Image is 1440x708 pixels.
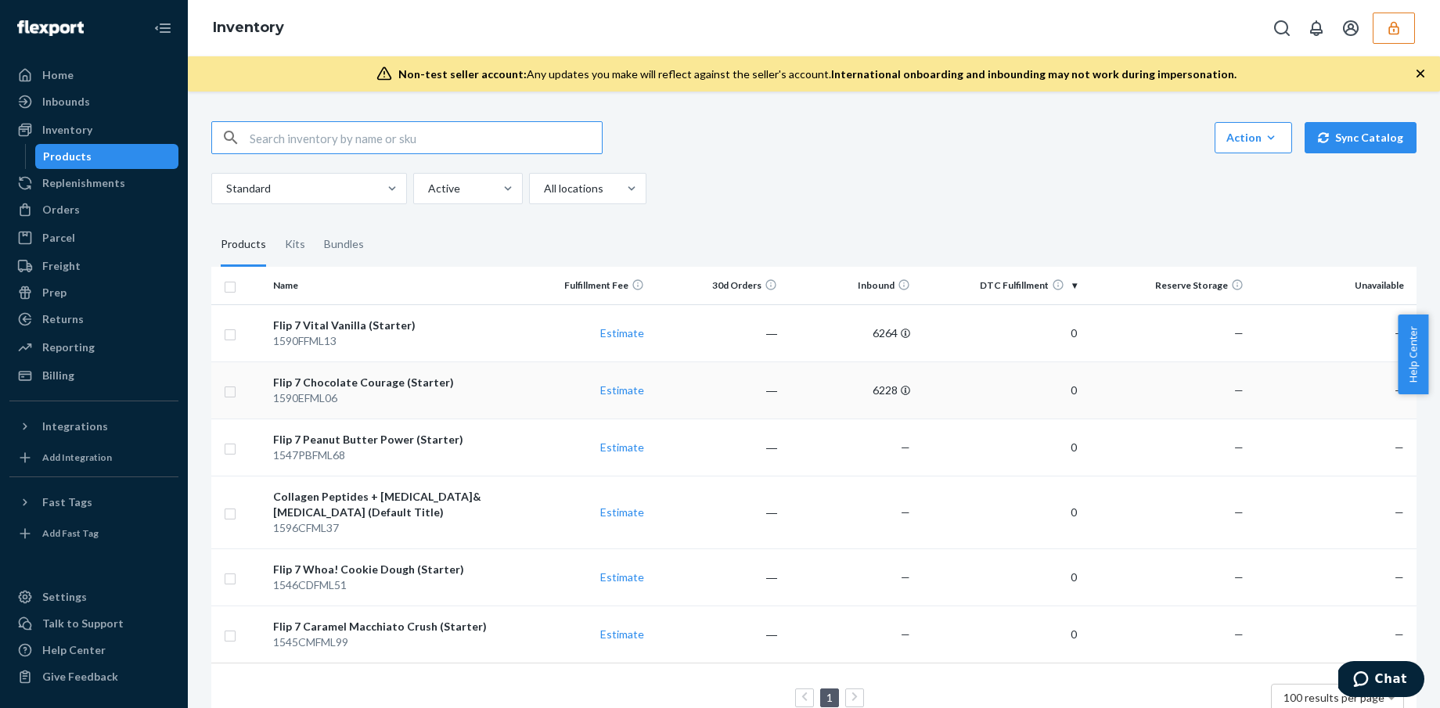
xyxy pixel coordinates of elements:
[42,311,84,327] div: Returns
[42,175,125,191] div: Replenishments
[517,267,650,304] th: Fulfillment Fee
[42,642,106,658] div: Help Center
[42,669,118,685] div: Give Feedback
[42,451,112,464] div: Add Integration
[1335,13,1366,44] button: Open account menu
[1395,627,1404,641] span: —
[1234,570,1244,584] span: —
[9,63,178,88] a: Home
[1234,627,1244,641] span: —
[273,577,510,593] div: 1546CDFML51
[600,326,644,340] a: Estimate
[650,267,783,304] th: 30d Orders
[427,181,428,196] input: Active
[42,67,74,83] div: Home
[273,432,510,447] div: Flip 7 Peanut Butter Power (Starter)
[650,419,783,476] td: ―
[600,570,644,584] a: Estimate
[916,606,1083,663] td: 0
[273,318,510,333] div: Flip 7 Vital Vanilla (Starter)
[273,562,510,577] div: Flip 7 Whoa! Cookie Dough (Starter)
[1266,13,1298,44] button: Open Search Box
[650,548,783,606] td: ―
[147,13,178,44] button: Close Navigation
[9,197,178,222] a: Orders
[650,361,783,419] td: ―
[650,606,783,663] td: ―
[600,505,644,519] a: Estimate
[1395,383,1404,397] span: —
[9,611,178,636] button: Talk to Support
[823,691,836,704] a: Page 1 is your current page
[1234,383,1244,397] span: —
[273,619,510,634] div: Flip 7 Caramel Macchiato Crush (Starter)
[273,634,510,650] div: 1545CMFML99
[9,117,178,142] a: Inventory
[225,181,226,196] input: Standard
[200,5,297,51] ol: breadcrumbs
[1398,314,1428,394] button: Help Center
[1234,326,1244,340] span: —
[9,307,178,332] a: Returns
[250,122,602,153] input: Search inventory by name or sku
[398,67,527,81] span: Non-test seller account:
[916,267,1083,304] th: DTC Fulfillment
[650,304,783,361] td: ―
[9,445,178,470] a: Add Integration
[9,584,178,609] a: Settings
[9,335,178,360] a: Reporting
[901,440,910,454] span: —
[9,225,178,250] a: Parcel
[1395,326,1404,340] span: —
[285,223,305,267] div: Kits
[42,258,81,274] div: Freight
[1234,505,1244,519] span: —
[42,589,87,605] div: Settings
[42,419,108,434] div: Integrations
[783,304,916,361] td: 6264
[9,664,178,689] button: Give Feedback
[1301,13,1332,44] button: Open notifications
[42,230,75,246] div: Parcel
[42,368,74,383] div: Billing
[9,414,178,439] button: Integrations
[901,505,910,519] span: —
[221,223,266,267] div: Products
[916,476,1083,548] td: 0
[267,267,517,304] th: Name
[42,527,99,540] div: Add Fast Tag
[42,616,124,631] div: Talk to Support
[273,390,510,406] div: 1590EFML06
[42,94,90,110] div: Inbounds
[542,181,544,196] input: All locations
[916,419,1083,476] td: 0
[42,122,92,138] div: Inventory
[9,280,178,305] a: Prep
[273,375,510,390] div: Flip 7 Chocolate Courage (Starter)
[9,490,178,515] button: Fast Tags
[650,476,783,548] td: ―
[9,638,178,663] a: Help Center
[1338,661,1424,700] iframe: Opens a widget where you can chat to one of our agents
[831,67,1237,81] span: International onboarding and inbounding may not work during impersonation.
[1250,267,1417,304] th: Unavailable
[1283,691,1384,704] span: 100 results per page
[9,363,178,388] a: Billing
[600,627,644,641] a: Estimate
[916,548,1083,606] td: 0
[9,521,178,546] a: Add Fast Tag
[1395,505,1404,519] span: —
[901,627,910,641] span: —
[1234,440,1244,454] span: —
[916,361,1083,419] td: 0
[1305,122,1417,153] button: Sync Catalog
[273,489,510,520] div: Collagen Peptides + [MEDICAL_DATA]&[MEDICAL_DATA] (Default Title)
[783,267,916,304] th: Inbound
[42,202,80,217] div: Orders
[901,570,910,584] span: —
[273,520,510,536] div: 1596CFML37
[9,89,178,114] a: Inbounds
[1226,130,1280,146] div: Action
